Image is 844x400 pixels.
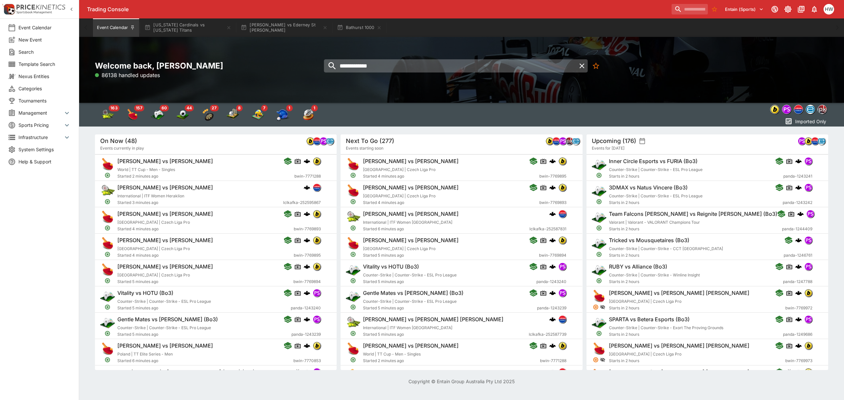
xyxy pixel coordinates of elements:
img: table_tennis.png [100,263,115,277]
button: No Bookmarks [709,4,720,14]
span: International | ITF Women [GEOGRAPHIC_DATA] [363,220,452,225]
img: logo-cerberus.svg [304,237,310,243]
div: cerberus [795,184,802,191]
h6: [PERSON_NAME] vs [PERSON_NAME] [117,211,213,217]
h6: SPARTA vs Betera Esports (Bo3) [609,316,690,323]
img: esports.png [592,263,606,277]
span: Infrastructure [18,134,63,141]
span: Management [18,109,63,116]
span: International | ITF Women Heraklion [117,193,184,198]
img: table_tennis.png [592,368,606,383]
span: bwin-7769893 [539,199,566,206]
button: Harrison Walker [822,2,836,16]
div: betradar [572,137,580,145]
img: betradar.png [326,137,334,145]
img: logo-cerberus.svg [549,184,556,191]
img: bwin.png [805,368,812,376]
h6: [PERSON_NAME] vs [PERSON_NAME] [PERSON_NAME] [609,290,749,297]
span: bwin-7769972 [785,305,812,311]
span: 44 [185,105,194,111]
span: Started 6 minutes ago [363,226,529,232]
img: table_tennis.png [100,342,115,356]
button: Imported Only [783,116,828,127]
img: volleyball [251,108,264,121]
h6: [PERSON_NAME] vs [PERSON_NAME] [117,237,213,244]
img: logo-cerberus.svg [549,263,556,270]
img: lclkafka.png [794,105,803,114]
img: table_tennis.png [100,210,115,224]
div: cerberus [549,184,556,191]
img: lclkafka.png [559,316,566,323]
img: pandascore.png [805,184,812,191]
span: Sports Pricing [18,122,63,129]
span: panda-1243241 [783,173,812,180]
button: Toggle light/dark mode [782,3,794,15]
img: PriceKinetics [16,5,65,10]
div: Baseball [276,108,289,121]
img: bwin.png [307,137,314,145]
h6: [PERSON_NAME] vs [PERSON_NAME] [363,342,459,349]
button: Connected to PK [769,3,781,15]
button: Select Tenant [721,4,768,14]
span: 157 [134,105,144,111]
img: logo-cerberus.svg [304,211,310,217]
div: Event type filters [769,103,828,116]
div: Soccer [176,108,189,121]
h6: [PERSON_NAME] vs [PERSON_NAME] [363,211,459,217]
span: bwin-7771288 [294,173,321,180]
div: Volleyball [251,108,264,121]
span: Counter-Strike | Counter-Strike - CCT [GEOGRAPHIC_DATA] [609,246,723,251]
img: bwin.png [546,137,553,145]
img: lclkafka.png [313,137,320,145]
img: tennis.png [100,184,115,198]
span: Started 5 minutes ago [363,252,539,259]
span: Events currently in play [100,145,144,152]
div: bwin [306,137,314,145]
img: logo-cerberus.svg [304,184,310,191]
h6: Gentle Mates vs [PERSON_NAME] (Bo3) [117,316,218,323]
img: soccer [176,108,189,121]
h6: Team Falcons [PERSON_NAME] vs Reignite [PERSON_NAME] (Bo3) [609,211,777,217]
h6: Tricked vs Mousquetaires (Bo3) [609,237,689,244]
img: logo-cerberus.svg [549,237,556,243]
h5: Upcoming (176) [592,137,636,145]
span: Starts in 2 hours [609,226,782,232]
span: panda-1249686 [783,331,812,338]
img: logo-cerberus.svg [795,263,802,270]
span: panda-1243239 [291,331,321,338]
span: Started 4 minutes ago [363,199,539,206]
span: bwin-7769894 [293,278,321,285]
img: logo-cerberus.svg [795,237,802,243]
img: esports.png [100,368,115,383]
span: Started 3 minutes ago [117,199,283,206]
span: bwin-7769973 [785,357,812,364]
img: pandascore.png [805,316,812,323]
h2: Welcome back, [PERSON_NAME] [95,61,337,71]
span: Counter-Strike | Counter-Strike - ESL Pro League [609,193,703,198]
img: logo-cerberus.svg [795,342,802,349]
div: cerberus [549,237,556,243]
img: bwin.png [313,263,320,270]
img: logo-cerberus.svg [549,316,556,323]
span: Started 2 minutes ago [117,173,294,180]
img: cycling [301,108,315,121]
div: bwin [770,105,779,114]
img: table_tennis.png [592,342,606,356]
img: bwin.png [805,289,812,297]
div: Event type filters [95,103,320,127]
img: pandascore.png [798,137,805,145]
div: bwin [313,263,321,271]
h6: [PERSON_NAME] vs [PERSON_NAME] [PERSON_NAME] [363,316,503,323]
img: pricekinetics.png [818,105,827,114]
span: Starts in 2 hours [609,252,784,259]
img: table_tennis [126,108,139,121]
div: pandascore [804,236,812,244]
img: tennis.png [346,210,360,224]
span: bwin-7769893 [294,226,321,232]
span: New Event [18,36,71,43]
h6: RUBY vs Alliance (Bo3) [609,263,667,270]
img: logo-cerberus.svg [304,369,310,375]
div: cerberus [797,211,804,217]
img: pandascore.png [805,237,812,244]
span: bwin-7769894 [539,252,566,259]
